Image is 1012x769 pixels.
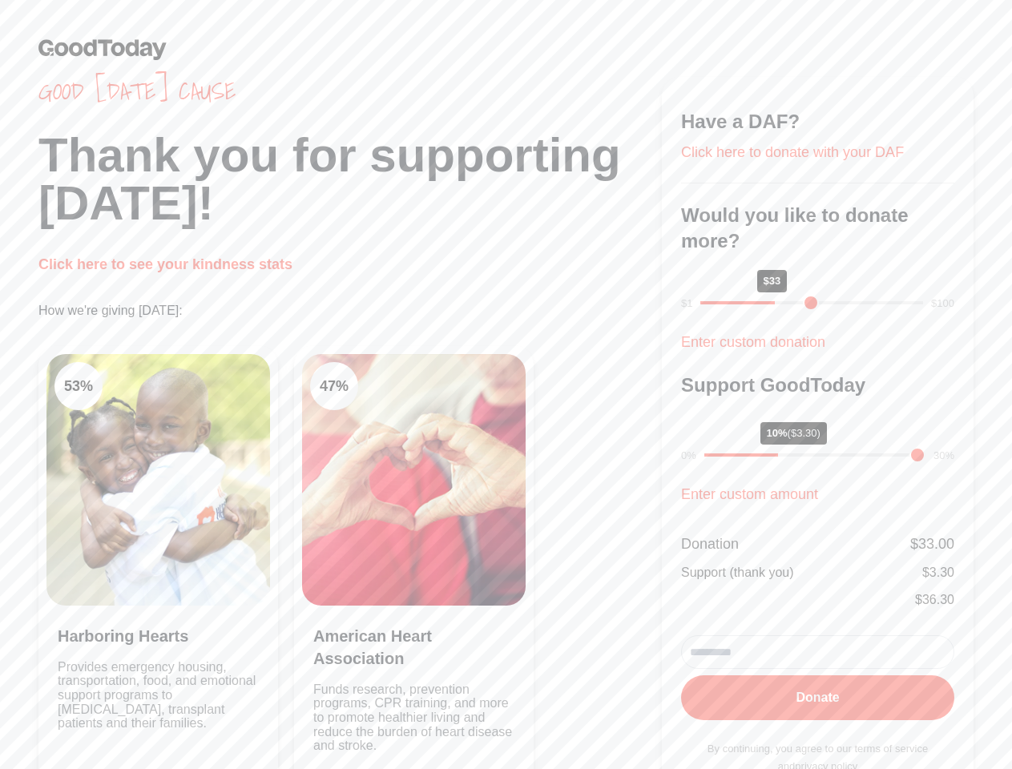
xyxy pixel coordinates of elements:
[933,448,954,464] div: 30%
[681,144,904,160] a: Click here to donate with your DAF
[310,362,358,410] div: 47 %
[46,354,270,606] img: Clean Air Task Force
[681,334,825,350] a: Enter custom donation
[38,301,662,320] p: How we're giving [DATE]:
[681,563,794,582] div: Support (thank you)
[910,533,954,555] div: $
[681,109,954,135] h3: Have a DAF?
[54,362,103,410] div: 53 %
[38,77,662,106] span: Good [DATE] cause
[760,422,827,445] div: 10%
[681,296,692,312] div: $1
[757,270,788,292] div: $33
[58,625,259,647] h3: Harboring Hearts
[38,256,292,272] a: Click here to see your kindness stats
[681,533,739,555] div: Donation
[931,296,954,312] div: $100
[918,536,954,552] span: 33.00
[788,427,820,439] span: ($3.30)
[681,372,954,398] h3: Support GoodToday
[313,682,514,753] p: Funds research, prevention programs, CPR training, and more to promote healthier living and reduc...
[681,675,954,720] button: Donate
[681,486,818,502] a: Enter custom amount
[302,354,526,606] img: Clean Cooking Alliance
[922,563,954,582] div: $
[38,131,662,227] h1: Thank you for supporting [DATE]!
[929,566,954,579] span: 3.30
[58,660,259,753] p: Provides emergency housing, transportation, food, and emotional support programs to [MEDICAL_DATA...
[681,448,696,464] div: 0%
[681,203,954,254] h3: Would you like to donate more?
[915,590,954,610] div: $
[38,38,167,60] img: GoodToday
[922,593,954,606] span: 36.30
[313,625,514,670] h3: American Heart Association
